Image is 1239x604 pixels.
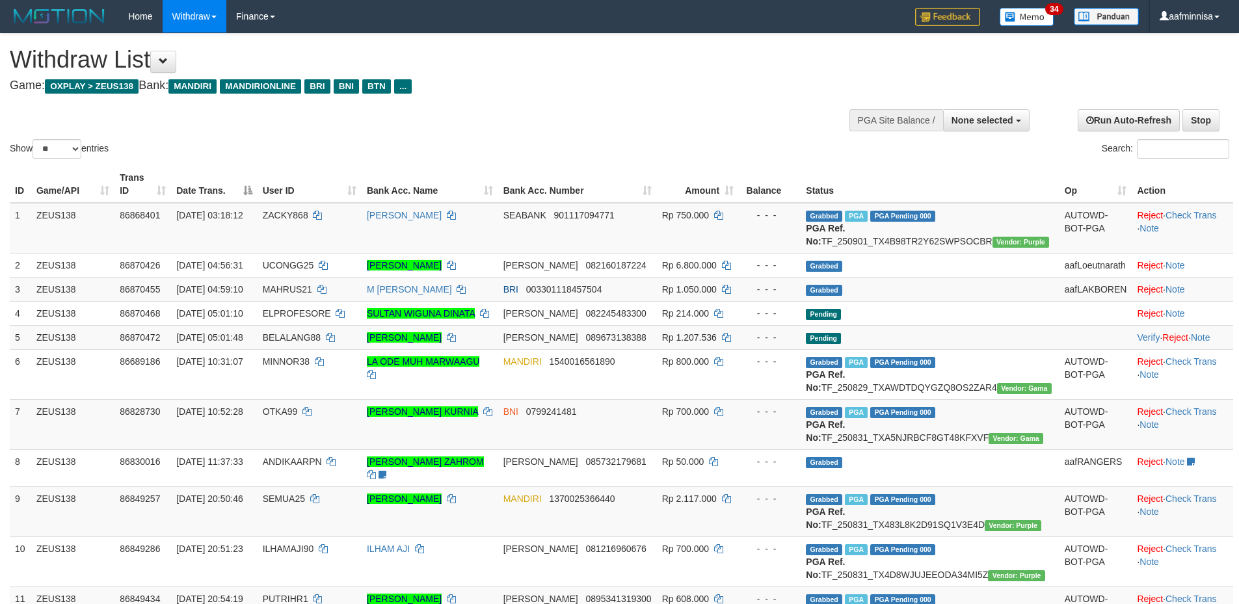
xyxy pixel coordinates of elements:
[1137,332,1160,343] a: Verify
[120,260,160,270] span: 86870426
[1132,301,1233,325] td: ·
[739,166,801,203] th: Balance
[10,449,31,486] td: 8
[662,332,717,343] span: Rp 1.207.536
[120,456,160,467] span: 86830016
[31,203,114,254] td: ZEUS138
[1137,308,1163,319] a: Reject
[662,456,704,467] span: Rp 50.000
[1045,3,1063,15] span: 34
[367,594,442,604] a: [PERSON_NAME]
[263,210,308,220] span: ZACKY868
[1166,308,1185,319] a: Note
[806,544,842,555] span: Grabbed
[176,356,243,367] span: [DATE] 10:31:07
[367,332,442,343] a: [PERSON_NAME]
[1166,356,1217,367] a: Check Trans
[585,332,646,343] span: Copy 089673138388 to clipboard
[997,383,1052,394] span: Vendor URL: https://trx31.1velocity.biz
[845,494,868,505] span: Marked by aafsreyleap
[744,307,795,320] div: - - -
[263,456,322,467] span: ANDIKAARPN
[1137,544,1163,554] a: Reject
[31,536,114,586] td: ZEUS138
[1132,449,1233,486] td: ·
[1132,399,1233,449] td: · ·
[1132,203,1233,254] td: · ·
[1139,557,1159,567] a: Note
[662,406,709,417] span: Rp 700.000
[31,325,114,349] td: ZEUS138
[10,325,31,349] td: 5
[549,356,615,367] span: Copy 1540016561890 to clipboard
[989,433,1043,444] span: Vendor URL: https://trx31.1velocity.biz
[1139,506,1159,517] a: Note
[176,332,243,343] span: [DATE] 05:01:48
[662,493,717,504] span: Rp 2.117.000
[10,47,813,73] h1: Withdraw List
[263,594,308,604] span: PUTRIHR1
[985,520,1041,531] span: Vendor URL: https://trx4.1velocity.biz
[662,356,709,367] span: Rp 800.000
[367,493,442,504] a: [PERSON_NAME]
[845,544,868,555] span: Marked by aafRornrotha
[662,284,717,295] span: Rp 1.050.000
[263,332,321,343] span: BELALANG88
[1166,456,1185,467] a: Note
[806,357,842,368] span: Grabbed
[662,260,717,270] span: Rp 6.800.000
[744,492,795,505] div: - - -
[176,456,243,467] span: [DATE] 11:37:33
[1132,277,1233,301] td: ·
[1059,203,1132,254] td: AUTOWD-BOT-PGA
[1078,109,1180,131] a: Run Auto-Refresh
[1059,449,1132,486] td: aafRANGERS
[1137,406,1163,417] a: Reject
[870,544,935,555] span: PGA Pending
[367,356,479,367] a: LA ODE MUH MARWAAGU
[915,8,980,26] img: Feedback.jpg
[744,283,795,296] div: - - -
[503,332,578,343] span: [PERSON_NAME]
[1162,332,1188,343] a: Reject
[801,536,1059,586] td: TF_250831_TX4D8WJUJEEODA34MI5Z
[585,260,646,270] span: Copy 082160187224 to clipboard
[10,349,31,399] td: 6
[367,210,442,220] a: [PERSON_NAME]
[585,308,646,319] span: Copy 082245483300 to clipboard
[1191,332,1210,343] a: Note
[367,284,452,295] a: M [PERSON_NAME]
[503,210,546,220] span: SEABANK
[1137,284,1163,295] a: Reject
[498,166,657,203] th: Bank Acc. Number: activate to sort column ascending
[362,166,498,203] th: Bank Acc. Name: activate to sort column ascending
[744,455,795,468] div: - - -
[176,594,243,604] span: [DATE] 20:54:19
[1166,406,1217,417] a: Check Trans
[1059,166,1132,203] th: Op: activate to sort column ascending
[1102,139,1229,159] label: Search:
[33,139,81,159] select: Showentries
[845,211,868,222] span: Marked by aaftrukkakada
[1059,486,1132,536] td: AUTOWD-BOT-PGA
[806,557,845,580] b: PGA Ref. No:
[662,210,709,220] span: Rp 750.000
[1132,349,1233,399] td: · ·
[31,166,114,203] th: Game/API: activate to sort column ascending
[870,211,935,222] span: PGA Pending
[553,210,614,220] span: Copy 901117094771 to clipboard
[1137,210,1163,220] a: Reject
[744,259,795,272] div: - - -
[263,356,310,367] span: MINNOR38
[1137,493,1163,504] a: Reject
[120,210,160,220] span: 86868401
[31,486,114,536] td: ZEUS138
[263,406,298,417] span: OTKA99
[744,209,795,222] div: - - -
[1132,253,1233,277] td: ·
[662,308,709,319] span: Rp 214.000
[744,355,795,368] div: - - -
[1166,210,1217,220] a: Check Trans
[168,79,217,94] span: MANDIRI
[10,7,109,26] img: MOTION_logo.png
